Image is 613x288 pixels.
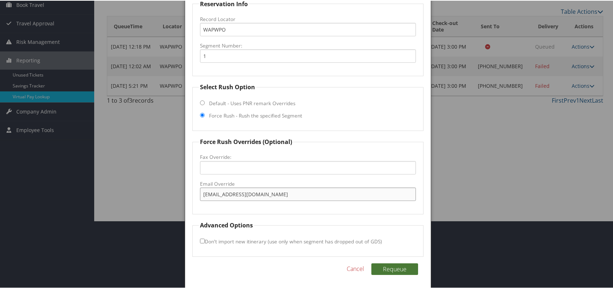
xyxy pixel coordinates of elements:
[209,99,295,106] label: Default - Uses PNR remark Overrides
[199,220,254,229] legend: Advanced Options
[209,111,302,119] label: Force Rush - Rush the specified Segment
[200,41,416,49] label: Segment Number:
[200,180,416,187] label: Email Override
[200,153,416,160] label: Fax Override:
[371,263,418,274] button: Requeue
[199,137,293,145] legend: Force Rush Overrides (Optional)
[200,234,382,247] label: Don't import new itinerary (use only when segment has dropped out of GDS)
[200,238,205,243] input: Don't import new itinerary (use only when segment has dropped out of GDS)
[200,15,416,22] label: Record Locator
[199,82,256,91] legend: Select Rush Option
[347,264,364,272] a: Cancel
